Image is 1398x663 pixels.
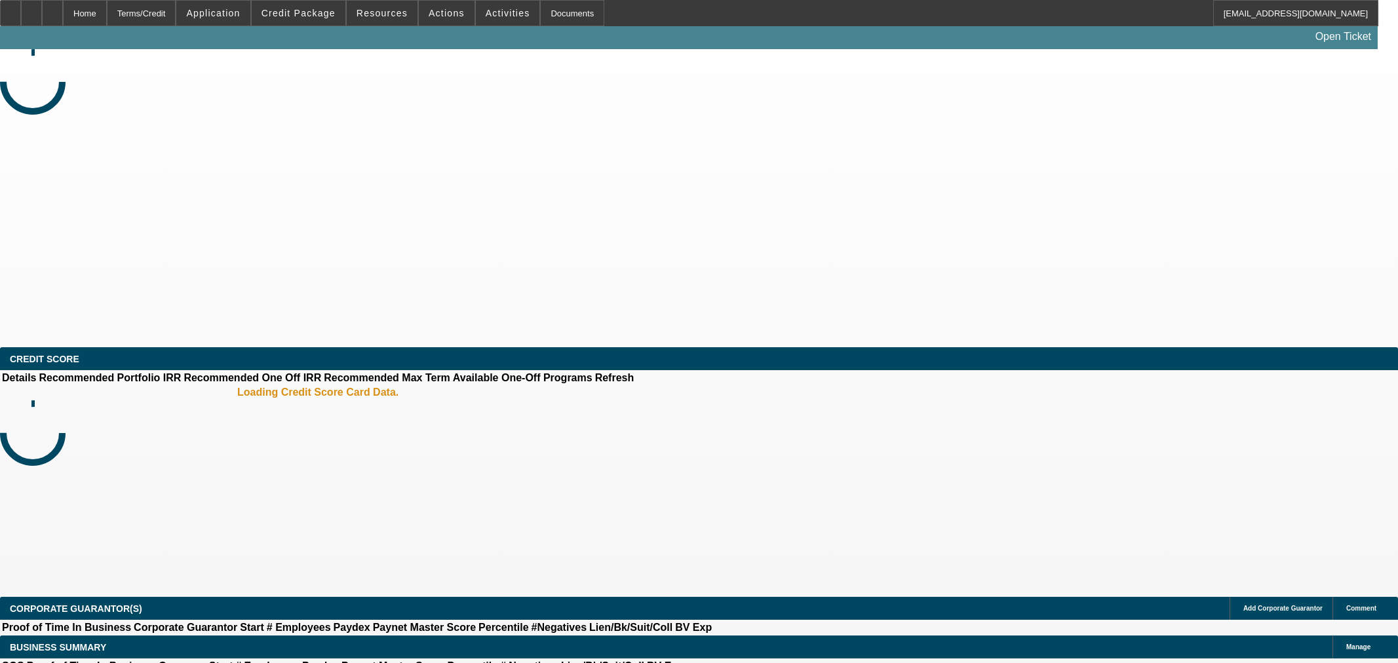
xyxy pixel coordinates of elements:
th: Proof of Time In Business [1,621,132,634]
span: Resources [357,8,408,18]
b: Corporate Guarantor [134,622,237,633]
button: Application [176,1,250,26]
b: Lien/Bk/Suit/Coll [589,622,672,633]
a: Open Ticket [1310,26,1376,48]
b: Start [240,622,263,633]
button: Credit Package [252,1,345,26]
span: CORPORATE GUARANTOR(S) [10,603,142,614]
span: Activities [486,8,530,18]
th: Details [1,371,37,385]
span: Manage [1346,643,1370,651]
span: Actions [429,8,465,18]
th: Refresh [594,371,635,385]
b: Percentile [478,622,528,633]
b: Loading Credit Score Card Data. [237,387,398,398]
span: Application [186,8,240,18]
b: #Negatives [532,622,587,633]
th: Recommended One Off IRR [183,371,322,385]
button: Activities [476,1,540,26]
span: BUSINESS SUMMARY [10,642,106,653]
b: Paynet Master Score [373,622,476,633]
span: CREDIT SCORE [10,354,79,364]
span: Credit Package [262,8,336,18]
span: Comment [1346,605,1376,612]
b: BV Exp [675,622,712,633]
span: Add Corporate Guarantor [1243,605,1323,612]
b: # Employees [267,622,331,633]
b: Paydex [334,622,370,633]
button: Resources [347,1,417,26]
button: Actions [419,1,475,26]
th: Recommended Max Term [323,371,451,385]
th: Recommended Portfolio IRR [38,371,182,385]
th: Available One-Off Programs [452,371,593,385]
